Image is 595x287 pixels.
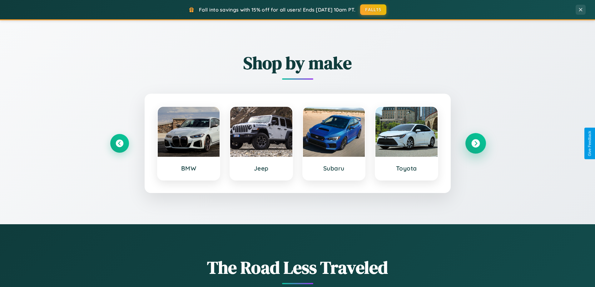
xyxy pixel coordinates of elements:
[199,7,355,13] span: Fall into savings with 15% off for all users! Ends [DATE] 10am PT.
[110,255,485,280] h1: The Road Less Traveled
[360,4,386,15] button: FALL15
[588,131,592,156] div: Give Feedback
[309,165,359,172] h3: Subaru
[164,165,214,172] h3: BMW
[236,165,286,172] h3: Jeep
[110,51,485,75] h2: Shop by make
[382,165,431,172] h3: Toyota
